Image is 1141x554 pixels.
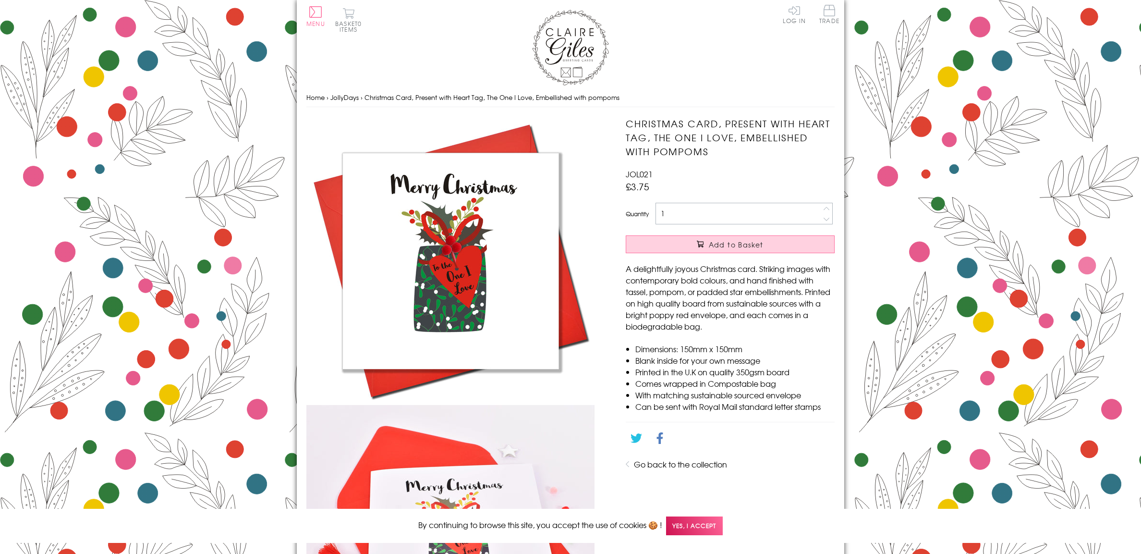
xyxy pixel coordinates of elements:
li: With matching sustainable sourced envelope [635,389,835,401]
img: Christmas Card, Present with Heart Tag, The One I Love, Embellished with pompoms [306,117,595,405]
li: Dimensions: 150mm x 150mm [635,343,835,355]
p: A delightfully joyous Christmas card. Striking images with contemporary bold colours, and hand fi... [626,263,835,332]
a: Trade [819,5,839,25]
nav: breadcrumbs [306,88,835,108]
button: Basket0 items [335,8,362,32]
a: Go back to the collection [634,458,727,470]
label: Quantity [626,209,649,218]
span: Christmas Card, Present with Heart Tag, The One I Love, Embellished with pompoms [364,93,619,102]
span: Add to Basket [709,240,764,249]
span: Trade [819,5,839,24]
a: Log In [783,5,806,24]
button: Menu [306,6,325,26]
span: Menu [306,19,325,28]
span: £3.75 [626,180,649,193]
li: Printed in the U.K on quality 350gsm board [635,366,835,378]
a: Home [306,93,325,102]
h1: Christmas Card, Present with Heart Tag, The One I Love, Embellished with pompoms [626,117,835,158]
span: JOL021 [626,168,653,180]
a: JollyDays [330,93,359,102]
img: Claire Giles Greetings Cards [532,10,609,86]
li: Blank inside for your own message [635,355,835,366]
button: Add to Basket [626,235,835,253]
li: Comes wrapped in Compostable bag [635,378,835,389]
span: › [327,93,328,102]
span: 0 items [340,19,362,34]
li: Can be sent with Royal Mail standard letter stamps [635,401,835,412]
span: › [361,93,363,102]
span: Yes, I accept [666,517,723,535]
